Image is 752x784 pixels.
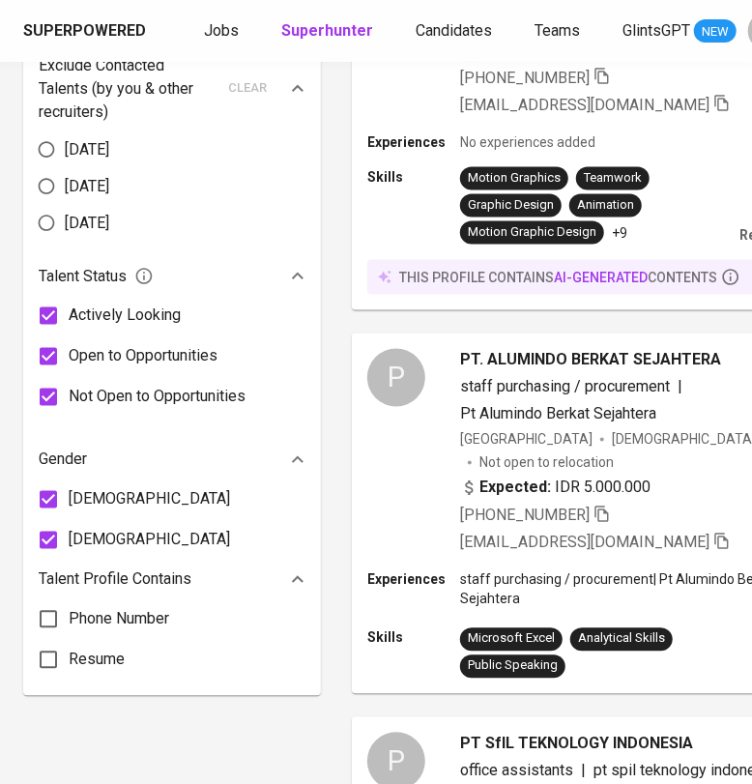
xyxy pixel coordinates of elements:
p: Not open to relocation [479,453,614,473]
div: Motion Graphics [468,169,561,188]
span: Not Open to Opportunities [69,386,246,409]
span: [DEMOGRAPHIC_DATA] [69,529,230,552]
div: Analytical Skills [578,630,665,649]
div: Talent Profile Contains [39,561,305,599]
div: Microsoft Excel [468,630,555,649]
p: Experiences [367,570,460,590]
span: AI-generated [554,270,648,285]
span: [EMAIL_ADDRESS][DOMAIN_NAME] [460,534,709,552]
span: [DATE] [65,212,109,235]
span: | [581,760,586,783]
span: | [678,376,682,399]
div: Exclude Contacted Talents (by you & other recruiters)clear [39,54,305,124]
span: [PHONE_NUMBER] [460,69,590,87]
div: Public Speaking [468,657,558,676]
span: [EMAIL_ADDRESS][DOMAIN_NAME] [460,96,709,114]
p: Talent Profile Contains [39,568,191,592]
span: Pt Alumindo Berkat Sejahtera [460,405,656,423]
span: PT SfIL TEKNOLOGY INDONESIA [460,733,693,756]
span: Candidates [416,21,492,40]
b: Expected: [479,477,551,500]
div: IDR 5.000.000 [460,477,651,500]
span: [DEMOGRAPHIC_DATA] [69,488,230,511]
p: Skills [367,628,460,648]
span: NEW [694,22,737,42]
div: Gender [39,441,305,479]
span: GlintsGPT [622,21,690,40]
span: PT. ALUMINDO BERKAT SEJAHTERA [460,349,721,372]
a: Teams [535,19,584,44]
div: Motion Graphic Design [468,223,596,242]
p: Exclude Contacted Talents (by you & other recruiters) [39,54,217,124]
span: Phone Number [69,608,169,631]
div: P [367,349,425,407]
div: Teamwork [584,169,642,188]
span: [PHONE_NUMBER] [460,507,590,525]
span: Resume [69,649,125,672]
a: Jobs [204,19,243,44]
b: Superhunter [281,21,373,40]
a: Superhunter [281,19,377,44]
span: Actively Looking [69,305,181,328]
p: Gender [39,449,87,472]
a: Superpowered [23,20,150,43]
span: Jobs [204,21,239,40]
p: +9 [612,223,627,243]
span: office assistants [460,762,573,780]
p: Experiences [367,132,460,152]
div: [GEOGRAPHIC_DATA] [460,430,593,450]
div: Superpowered [23,20,146,43]
div: Animation [577,196,634,215]
a: GlintsGPT NEW [622,19,737,44]
span: staff purchasing / procurement [460,378,670,396]
div: Talent Status [39,257,305,296]
p: Skills [367,167,460,187]
span: Open to Opportunities [69,345,217,368]
p: this profile contains contents [399,268,717,287]
a: Candidates [416,19,496,44]
span: [DATE] [65,175,109,198]
p: No experiences added [460,132,595,152]
span: [DATE] [65,138,109,161]
span: Teams [535,21,580,40]
span: Talent Status [39,265,154,288]
div: Graphic Design [468,196,554,215]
